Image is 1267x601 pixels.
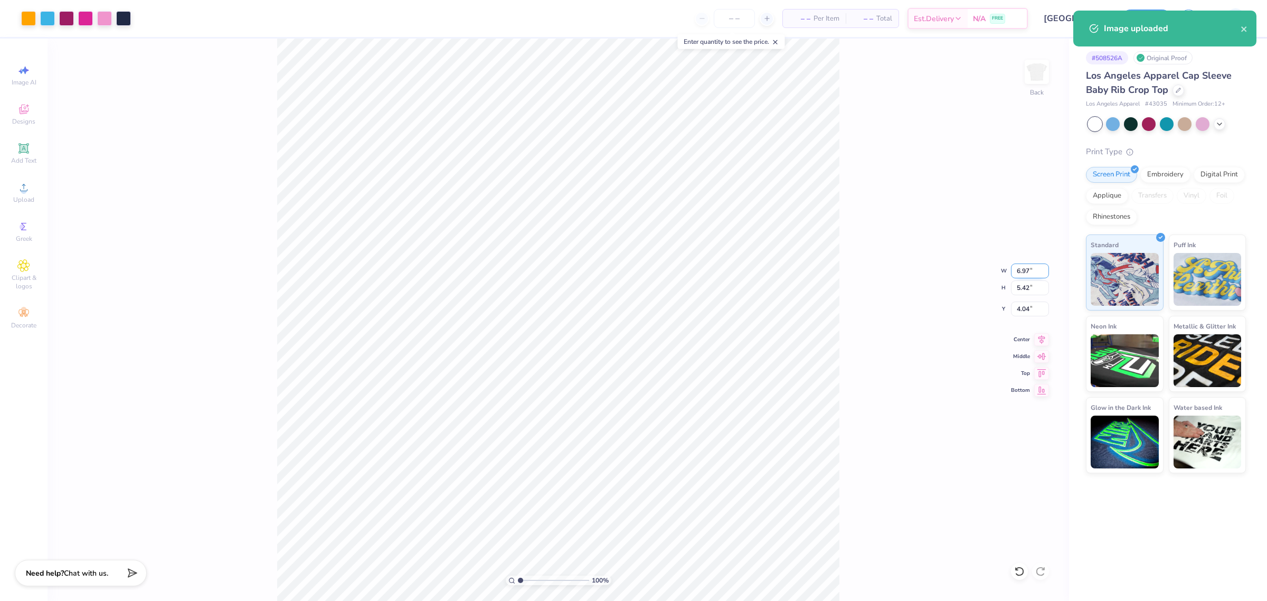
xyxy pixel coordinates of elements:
div: Digital Print [1194,167,1245,183]
img: Puff Ink [1174,253,1242,306]
span: Standard [1091,239,1119,250]
span: Neon Ink [1091,321,1117,332]
strong: Need help? [26,568,64,578]
span: Clipart & logos [5,274,42,290]
span: Bottom [1011,387,1030,394]
span: Add Text [11,156,36,165]
span: 100 % [592,576,609,585]
img: Neon Ink [1091,334,1159,387]
img: Back [1026,61,1047,82]
div: Original Proof [1133,51,1193,64]
img: Water based Ink [1174,416,1242,468]
div: # 508526A [1086,51,1128,64]
span: Metallic & Glitter Ink [1174,321,1236,332]
div: Vinyl [1177,188,1206,204]
span: Image AI [12,78,36,87]
span: Minimum Order: 12 + [1173,100,1225,109]
div: Foil [1209,188,1234,204]
span: – – [852,13,873,24]
span: Per Item [814,13,839,24]
span: Greek [16,234,32,243]
span: Top [1011,370,1030,377]
input: Untitled Design [1036,8,1113,29]
span: Los Angeles Apparel [1086,100,1140,109]
span: Est. Delivery [914,13,954,24]
span: # 43035 [1145,100,1167,109]
img: Standard [1091,253,1159,306]
span: Glow in the Dark Ink [1091,402,1151,413]
span: Puff Ink [1174,239,1196,250]
div: Rhinestones [1086,209,1137,225]
span: Total [876,13,892,24]
span: Chat with us. [64,568,108,578]
div: Applique [1086,188,1128,204]
span: – – [789,13,810,24]
div: Embroidery [1140,167,1190,183]
div: Enter quantity to see the price. [678,34,785,49]
span: Water based Ink [1174,402,1222,413]
span: Upload [13,195,34,204]
span: FREE [992,15,1003,22]
div: Image uploaded [1104,22,1241,35]
span: Middle [1011,353,1030,360]
div: Back [1030,88,1044,97]
span: Center [1011,336,1030,343]
span: Decorate [11,321,36,330]
input: – – [714,9,755,28]
img: Glow in the Dark Ink [1091,416,1159,468]
div: Print Type [1086,146,1246,158]
button: close [1241,22,1248,35]
span: Los Angeles Apparel Cap Sleeve Baby Rib Crop Top [1086,69,1232,96]
div: Transfers [1131,188,1174,204]
img: Metallic & Glitter Ink [1174,334,1242,387]
span: N/A [973,13,986,24]
div: Screen Print [1086,167,1137,183]
span: Designs [12,117,35,126]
